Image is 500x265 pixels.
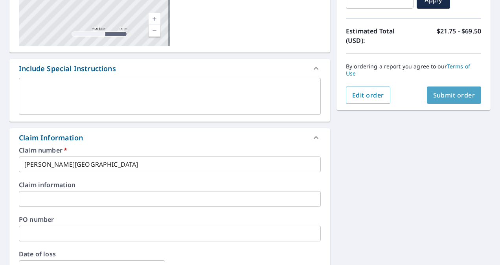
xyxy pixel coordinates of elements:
[346,63,481,77] p: By ordering a report you agree to our
[19,216,321,223] label: PO number
[149,25,160,37] a: Current Level 17, Zoom Out
[19,182,321,188] label: Claim information
[19,251,165,257] label: Date of loss
[149,13,160,25] a: Current Level 17, Zoom In
[352,91,384,99] span: Edit order
[433,91,475,99] span: Submit order
[9,59,330,78] div: Include Special Instructions
[346,86,390,104] button: Edit order
[19,147,321,153] label: Claim number
[346,26,414,45] p: Estimated Total (USD):
[437,26,481,45] p: $21.75 - $69.50
[427,86,482,104] button: Submit order
[346,63,470,77] a: Terms of Use
[9,128,330,147] div: Claim Information
[19,63,116,74] div: Include Special Instructions
[19,132,83,143] div: Claim Information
